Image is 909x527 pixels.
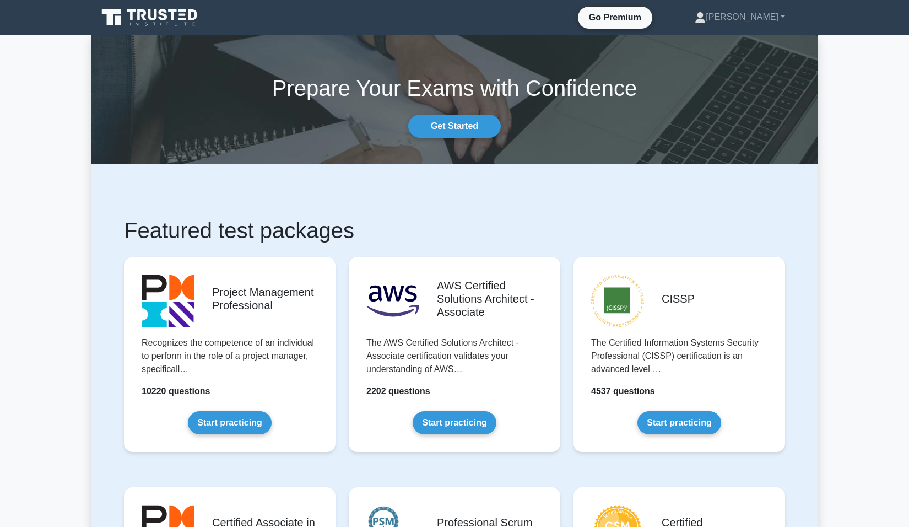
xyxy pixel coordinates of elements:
h1: Prepare Your Exams with Confidence [91,75,818,101]
a: Start practicing [188,411,271,434]
a: [PERSON_NAME] [668,6,811,28]
a: Start practicing [637,411,721,434]
h1: Featured test packages [124,217,785,244]
a: Get Started [408,115,501,138]
a: Start practicing [413,411,496,434]
a: Go Premium [582,10,648,24]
